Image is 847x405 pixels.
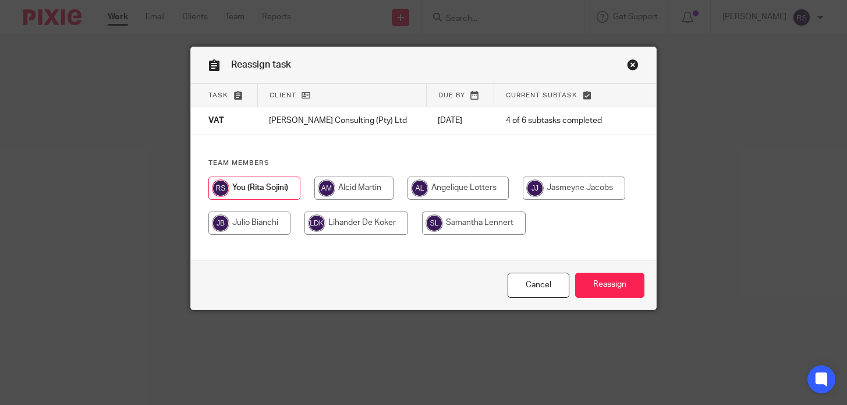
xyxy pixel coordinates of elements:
[438,92,465,98] span: Due by
[208,117,224,125] span: VAT
[270,92,296,98] span: Client
[506,92,577,98] span: Current subtask
[269,115,414,126] p: [PERSON_NAME] Consulting (Pty) Ltd
[231,60,291,69] span: Reassign task
[575,273,644,298] input: Reassign
[208,92,228,98] span: Task
[208,159,638,168] h4: Team members
[627,59,639,75] a: Close this dialog window
[494,107,619,135] td: 4 of 6 subtasks completed
[508,273,569,298] a: Close this dialog window
[438,115,482,126] p: [DATE]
